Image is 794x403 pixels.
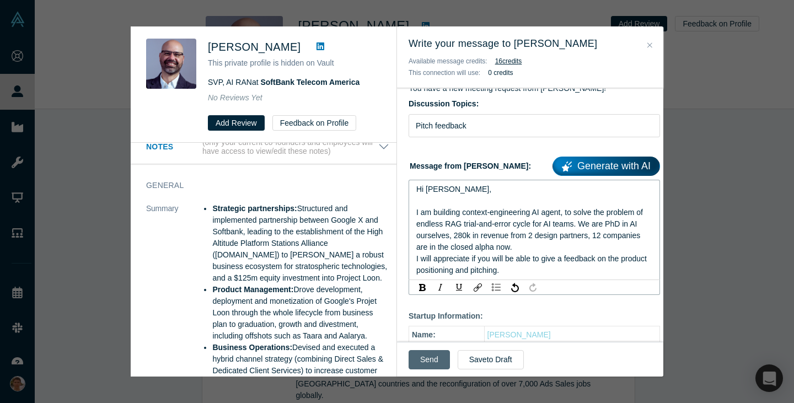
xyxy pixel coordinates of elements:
span: Hi [PERSON_NAME], I am building context-engineering AI agent, to solve the problem of endless RAG... [416,185,649,275]
li: Drove development, deployment and monetization of Google's Projet Loon through the whole lifecycl... [212,284,389,342]
div: rdw-history-control [506,282,542,293]
img: Mauro Goncalves Filho's Profile Image [146,39,196,89]
button: Saveto Draft [458,350,524,369]
label: Message from [PERSON_NAME]: [409,153,660,176]
button: Notes (only your current co-founders and employees will have access to view/edit these notes) [146,138,389,157]
div: rdw-wrapper [409,180,660,280]
div: Underline [452,282,466,293]
p: This private profile is hidden on Vault [208,57,381,69]
button: Send [409,350,450,369]
strong: Strategic partnerships: [212,204,297,213]
a: Generate with AI [552,157,660,176]
button: 16credits [495,56,522,67]
div: rdw-editor [416,184,653,276]
strong: Product Management: [212,285,293,294]
button: Close [644,39,656,52]
p: You have a new meeting request from [PERSON_NAME]! [409,83,660,94]
div: Italic [433,282,448,293]
span: SVP, AI RAN at [208,78,360,87]
div: Redo [526,282,540,293]
p: (only your current co-founders and employees will have access to view/edit these notes) [202,138,378,157]
a: SoftBank Telecom America [260,78,360,87]
span: [PERSON_NAME] [208,41,301,53]
span: This connection will use: [409,69,480,77]
h3: General [146,180,374,191]
button: Feedback on Profile [272,115,357,131]
div: Link [471,282,485,293]
span: No Reviews Yet [208,93,262,102]
label: Discussion Topics: [409,98,660,110]
div: rdw-link-control [469,282,487,293]
li: Structured and implemented partnership between Google X and Softbank, leading to the establishmen... [212,203,389,284]
h3: Write your message to [PERSON_NAME] [409,36,652,51]
div: Undo [508,282,522,293]
button: Add Review [208,115,265,131]
div: rdw-inline-control [413,282,469,293]
div: rdw-list-control [487,282,506,293]
h3: Notes [146,141,200,153]
div: Bold [415,282,429,293]
div: Unordered [489,282,503,293]
b: 0 credits [488,69,513,77]
strong: Business Operations: [212,343,292,352]
div: rdw-toolbar [409,280,660,295]
span: Available message credits: [409,57,487,65]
